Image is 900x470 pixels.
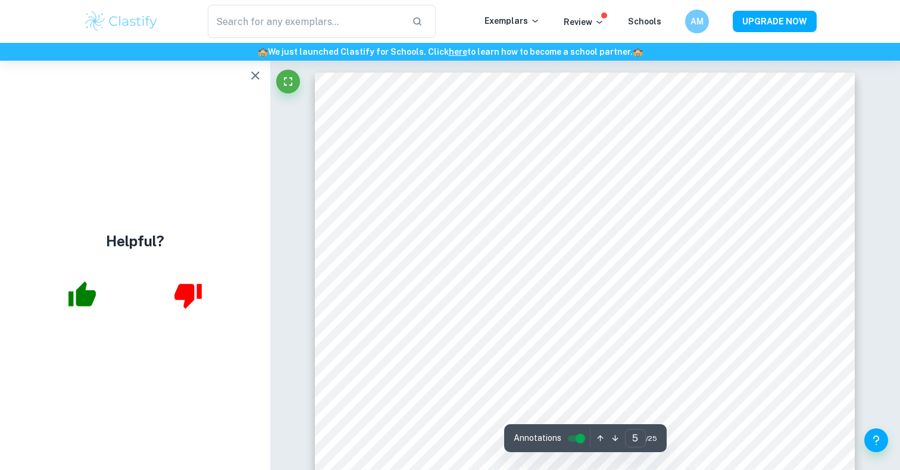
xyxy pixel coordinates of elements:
h6: We just launched Clastify for Schools. Click to learn how to become a school partner. [2,45,898,58]
button: UPGRADE NOW [733,11,817,32]
button: Help and Feedback [864,428,888,452]
p: Review [564,15,604,29]
button: AM [685,10,709,33]
p: Exemplars [485,14,540,27]
span: Annotations [514,432,561,444]
a: Schools [628,17,661,26]
img: Clastify logo [83,10,159,33]
a: here [449,47,467,57]
button: Fullscreen [276,70,300,93]
span: 🏫 [258,47,268,57]
span: 🏫 [633,47,643,57]
span: / 25 [646,433,657,444]
h6: AM [690,15,704,28]
input: Search for any exemplars... [208,5,402,38]
h4: Helpful? [106,230,164,252]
